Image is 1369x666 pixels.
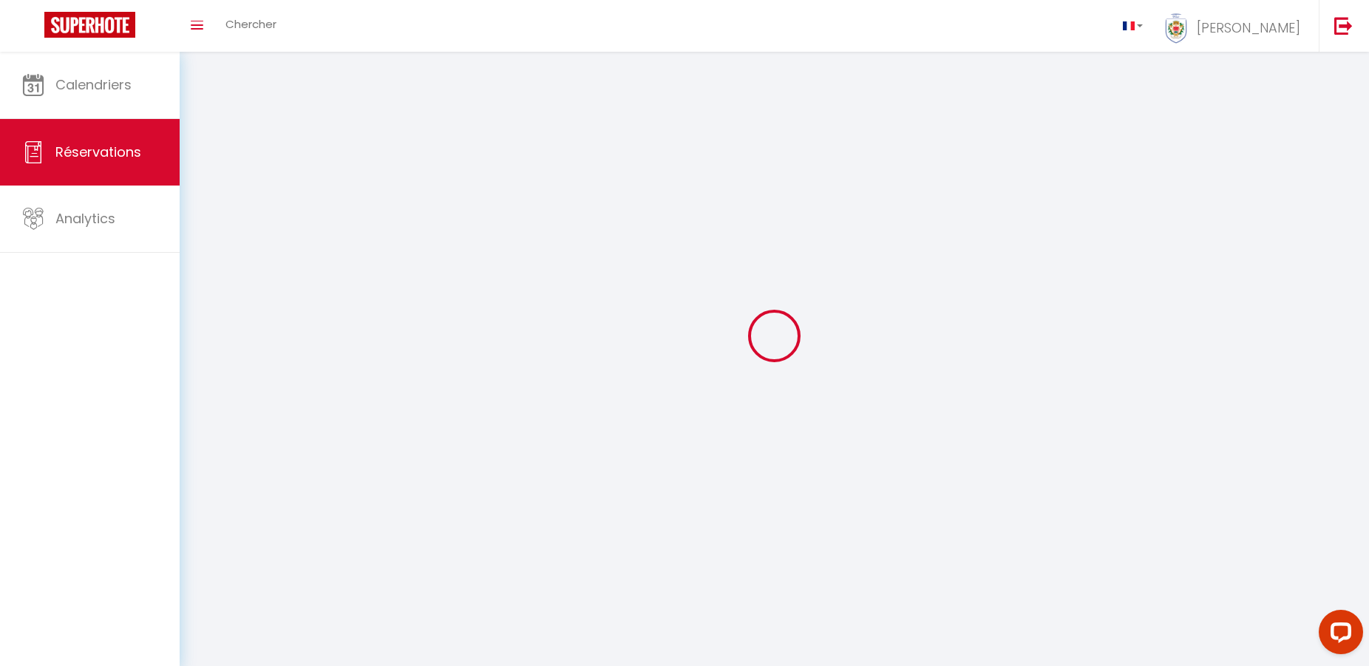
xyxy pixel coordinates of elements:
[1165,13,1187,44] img: ...
[1334,16,1353,35] img: logout
[44,12,135,38] img: Super Booking
[55,143,141,161] span: Réservations
[55,75,132,94] span: Calendriers
[55,209,115,228] span: Analytics
[1307,604,1369,666] iframe: LiveChat chat widget
[1197,18,1300,37] span: [PERSON_NAME]
[225,16,276,32] span: Chercher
